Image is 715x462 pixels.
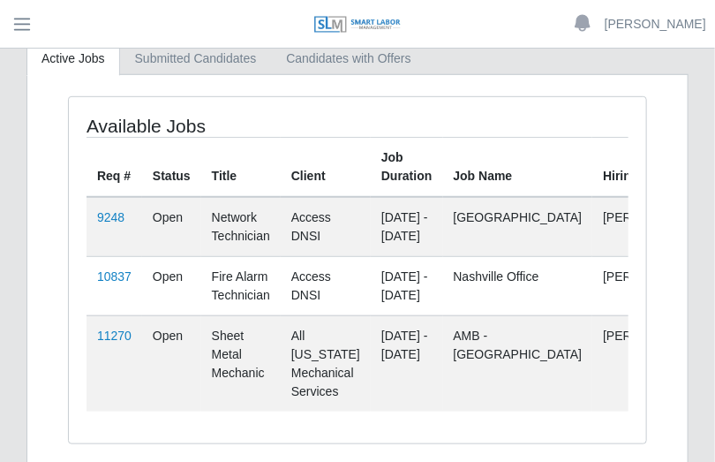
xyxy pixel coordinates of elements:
[26,42,120,76] a: Active Jobs
[443,256,593,315] td: Nashville Office
[592,197,715,257] td: [PERSON_NAME]
[443,137,593,197] th: Job Name
[97,210,124,224] a: 9248
[605,15,706,34] a: [PERSON_NAME]
[281,315,371,412] td: All [US_STATE] Mechanical Services
[271,42,425,76] a: Candidates with Offers
[120,42,272,76] a: Submitted Candidates
[142,197,201,257] td: Open
[142,137,201,197] th: Status
[142,315,201,412] td: Open
[592,137,715,197] th: Hiring Manager
[371,315,443,412] td: [DATE] - [DATE]
[313,15,402,34] img: SLM Logo
[87,137,142,197] th: Req #
[87,115,297,137] h4: Available Jobs
[97,329,132,343] a: 11270
[281,137,371,197] th: Client
[443,197,593,257] td: [GEOGRAPHIC_DATA]
[371,137,443,197] th: Job Duration
[201,315,281,412] td: Sheet Metal Mechanic
[371,256,443,315] td: [DATE] - [DATE]
[201,197,281,257] td: Network Technician
[201,256,281,315] td: Fire Alarm Technician
[371,197,443,257] td: [DATE] - [DATE]
[201,137,281,197] th: Title
[142,256,201,315] td: Open
[281,256,371,315] td: Access DNSI
[443,315,593,412] td: AMB - [GEOGRAPHIC_DATA]
[97,269,132,284] a: 10837
[281,197,371,257] td: Access DNSI
[592,315,715,412] td: [PERSON_NAME]
[592,256,715,315] td: [PERSON_NAME]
